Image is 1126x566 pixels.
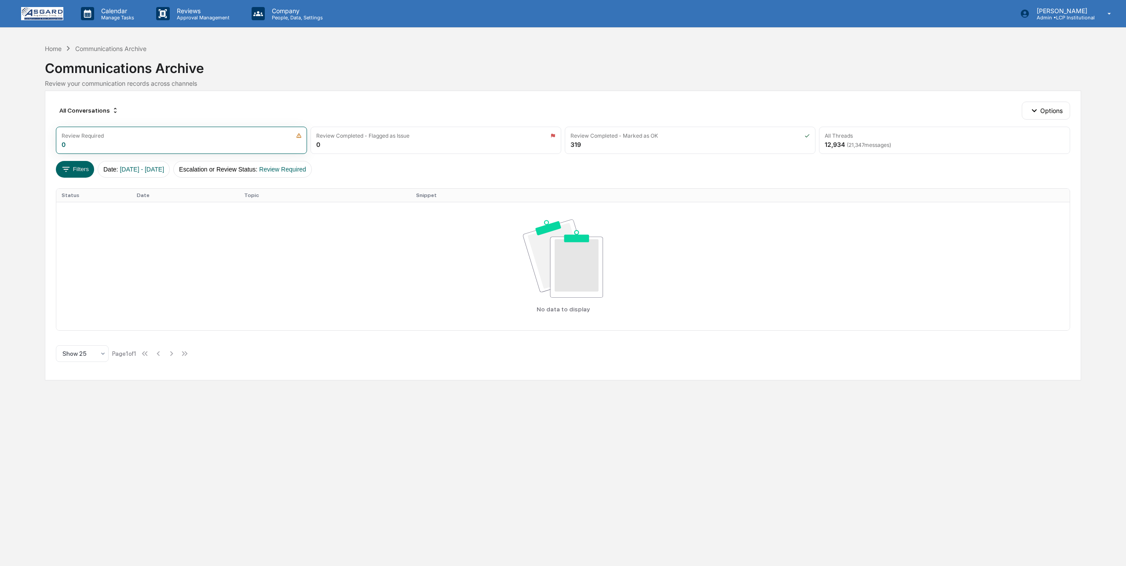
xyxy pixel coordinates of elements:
[94,7,139,15] p: Calendar
[570,132,658,139] div: Review Completed - Marked as OK
[62,132,104,139] div: Review Required
[112,350,136,357] div: Page 1 of 1
[45,53,1081,76] div: Communications Archive
[62,141,66,148] div: 0
[75,45,146,52] div: Communications Archive
[825,141,891,148] div: 12,934
[94,15,139,21] p: Manage Tasks
[411,189,1069,202] th: Snippet
[570,141,581,148] div: 319
[259,166,306,173] span: Review Required
[120,166,164,173] span: [DATE] - [DATE]
[523,219,603,298] img: No data available
[56,161,94,178] button: Filters
[239,189,411,202] th: Topic
[265,7,327,15] p: Company
[45,45,62,52] div: Home
[804,133,810,139] img: icon
[132,189,239,202] th: Date
[847,142,891,148] span: ( 21,347 messages)
[550,133,556,139] img: icon
[56,103,122,117] div: All Conversations
[56,189,131,202] th: Status
[1030,15,1095,21] p: Admin • LCP Institutional
[316,141,320,148] div: 0
[98,161,170,178] button: Date:[DATE] - [DATE]
[265,15,327,21] p: People, Data, Settings
[296,133,302,139] img: icon
[825,132,853,139] div: All Threads
[170,15,234,21] p: Approval Management
[1098,537,1122,561] iframe: Open customer support
[537,306,590,313] p: No data to display
[173,161,312,178] button: Escalation or Review Status:Review Required
[21,7,63,20] img: logo
[1022,102,1070,119] button: Options
[1030,7,1095,15] p: [PERSON_NAME]
[316,132,409,139] div: Review Completed - Flagged as Issue
[170,7,234,15] p: Reviews
[45,80,1081,87] div: Review your communication records across channels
